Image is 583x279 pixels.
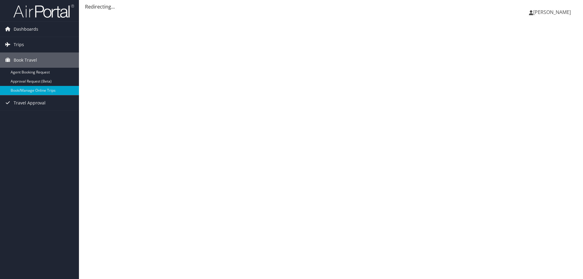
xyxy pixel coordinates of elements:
[14,95,46,111] span: Travel Approval
[14,53,37,68] span: Book Travel
[529,3,577,21] a: [PERSON_NAME]
[14,22,38,37] span: Dashboards
[533,9,571,15] span: [PERSON_NAME]
[13,4,74,18] img: airportal-logo.png
[14,37,24,52] span: Trips
[85,3,577,10] div: Redirecting...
